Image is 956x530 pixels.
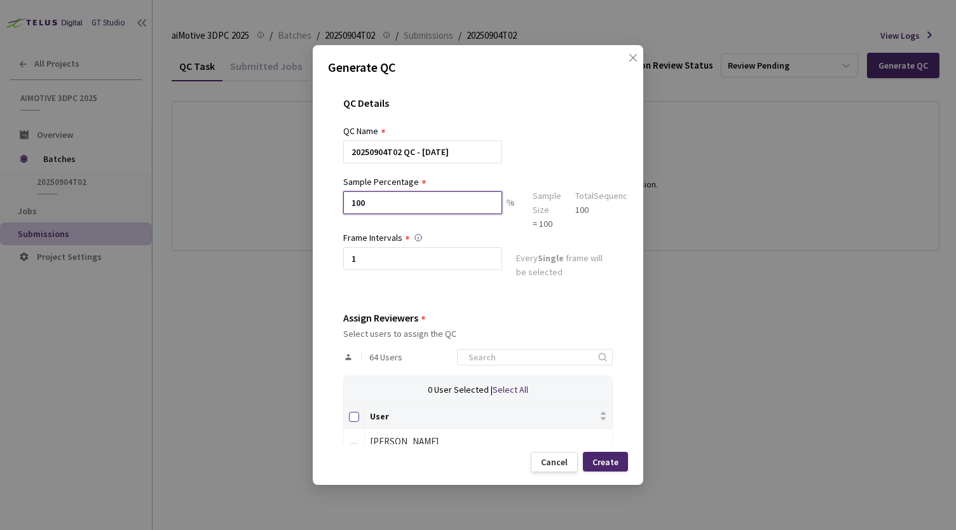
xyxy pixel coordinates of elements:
input: Search [461,350,596,365]
div: [PERSON_NAME] [370,434,607,449]
strong: Single [538,252,564,264]
span: Select All [493,384,528,395]
div: 100 [575,203,637,217]
th: User [365,404,613,429]
div: Cancel [541,457,568,467]
button: Close [615,53,636,73]
span: User [370,411,597,421]
span: close [628,53,638,88]
div: QC Name [343,124,378,138]
span: 0 User Selected | [428,384,493,395]
input: e.g. 10 [343,191,502,214]
div: Sample Size [533,189,561,217]
p: Generate QC [328,58,628,77]
div: % [502,191,519,231]
div: Create [592,457,618,467]
div: = 100 [533,217,561,231]
span: 64 Users [369,352,402,362]
div: Assign Reviewers [343,312,418,323]
div: QC Details [343,97,613,124]
div: Select users to assign the QC [343,329,613,339]
div: Frame Intervals [343,231,402,245]
input: Enter frame interval [343,247,502,270]
div: Sample Percentage [343,175,419,189]
div: Every frame will be selected [516,251,613,282]
div: Total Sequences [575,189,637,203]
